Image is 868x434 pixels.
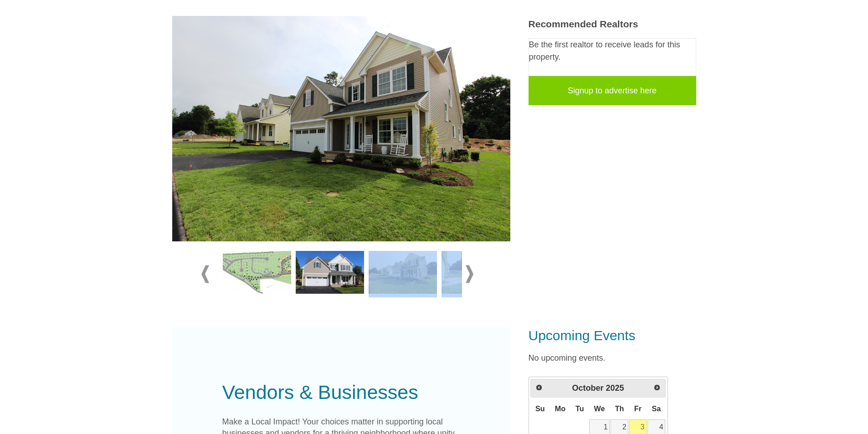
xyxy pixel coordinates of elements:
span: Tuesday [575,404,584,413]
span: Wednesday [594,404,605,413]
span: Friday [634,404,642,413]
span: Next [653,384,661,391]
span: Sunday [535,404,545,413]
span: Thursday [615,404,624,413]
a: Signup to advertise here [529,76,696,105]
p: No upcoming events. [529,352,696,364]
span: Prev [535,384,543,391]
h3: Recommended Realtors [529,18,696,30]
p: Be the first realtor to receive leads for this property. [529,39,696,63]
h3: Upcoming Events [529,327,696,344]
a: Next [650,380,664,395]
span: Monday [555,404,565,413]
div: Vendors & Businesses [222,378,460,407]
span: Saturday [652,404,661,413]
span: 2025 [606,383,624,393]
span: October [572,383,603,393]
a: Prev [532,380,546,395]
